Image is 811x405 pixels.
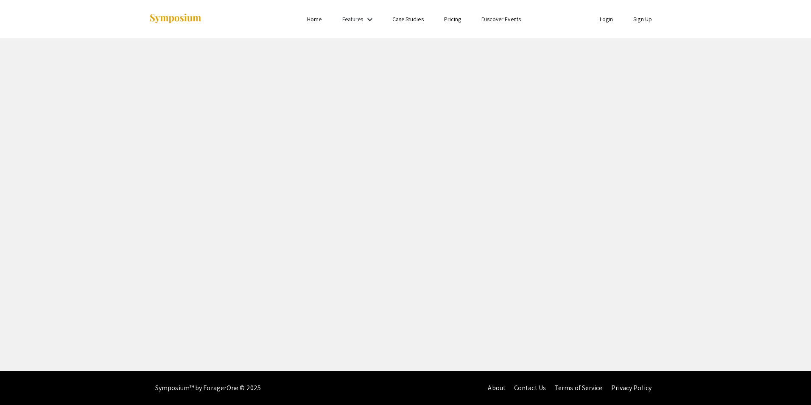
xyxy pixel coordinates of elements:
a: Terms of Service [554,383,603,392]
a: Home [307,15,322,23]
mat-icon: Expand Features list [365,14,375,25]
a: Discover Events [481,15,521,23]
a: Features [342,15,364,23]
a: Pricing [444,15,461,23]
a: Sign Up [633,15,652,23]
a: Case Studies [392,15,424,23]
div: Symposium™ by ForagerOne © 2025 [155,371,261,405]
a: Login [600,15,613,23]
a: Privacy Policy [611,383,652,392]
a: About [488,383,506,392]
img: Symposium by ForagerOne [149,13,202,25]
a: Contact Us [514,383,546,392]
